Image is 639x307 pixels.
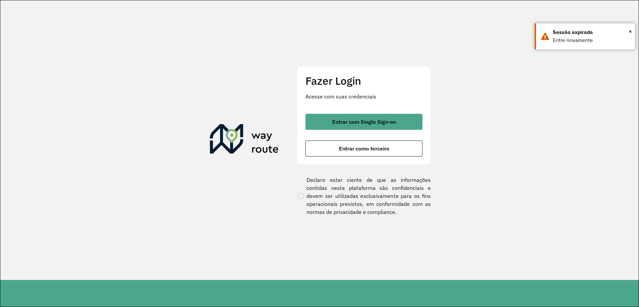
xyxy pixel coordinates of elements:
button: Close [629,26,632,36]
span: × [629,26,632,36]
img: Roteirizador AmbevTech [210,124,279,156]
button: button [305,114,422,130]
p: Acesse com suas credenciais [305,92,422,100]
div: Sessão expirada [553,28,630,36]
div: Entre novamente [553,36,630,44]
h2: Fazer Login [305,74,422,87]
label: Declaro estar ciente de que as informações contidas nesta plataforma são confidenciais e devem se... [297,176,431,216]
button: button [305,140,422,157]
span: Entrar como terceiro [339,146,389,151]
span: Entrar com Single Sign-on [332,119,396,124]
